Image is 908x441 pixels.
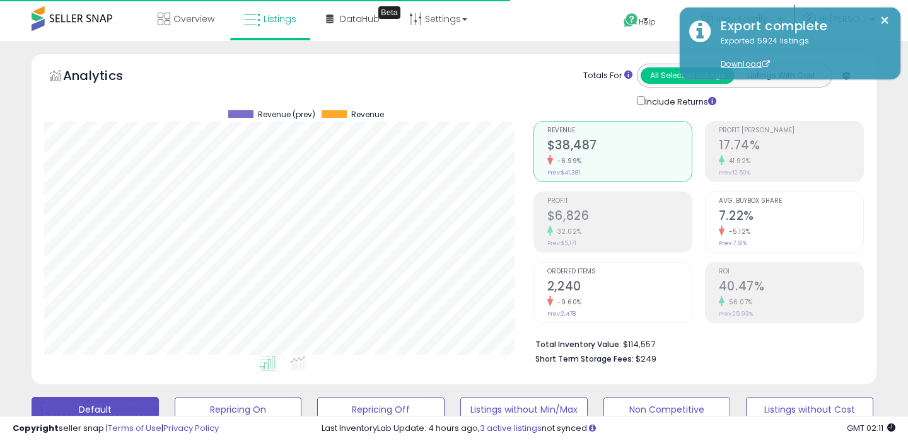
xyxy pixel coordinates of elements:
small: Prev: 12.50% [719,169,750,176]
small: Prev: 2,478 [547,310,576,318]
small: -9.60% [553,297,582,307]
span: Listings [264,13,296,25]
button: Listings without Min/Max [460,397,588,422]
a: Download [721,59,770,69]
button: Repricing On [175,397,302,422]
a: 3 active listings [480,422,542,434]
button: Listings without Cost [746,397,873,422]
small: Prev: $5,171 [547,239,576,247]
button: All Selected Listings [641,67,735,84]
li: $114,557 [535,336,854,351]
span: Ordered Items [547,268,692,275]
button: × [880,13,890,28]
span: Help [639,16,656,27]
small: Prev: 25.93% [719,310,753,318]
span: DataHub [340,13,380,25]
h2: 40.47% [719,279,863,296]
span: Revenue [547,127,692,134]
div: seller snap | | [13,423,219,435]
span: Overview [173,13,214,25]
div: Exported 5924 listings. [711,35,891,71]
div: Export complete [711,17,891,35]
div: Last InventoryLab Update: 4 hours ago, not synced. [322,423,895,435]
strong: Copyright [13,422,59,434]
small: Prev: 7.61% [719,239,747,247]
h2: 2,240 [547,279,692,296]
b: Short Term Storage Fees: [535,353,634,364]
i: Get Help [623,13,639,28]
button: Repricing Off [317,397,445,422]
a: Help [614,3,680,41]
h5: Analytics [63,67,148,88]
span: Revenue [351,110,384,119]
button: Default [32,397,159,422]
h2: $6,826 [547,209,692,226]
small: -5.12% [725,227,751,236]
div: Tooltip anchor [378,6,400,19]
span: Avg. Buybox Share [719,198,863,205]
h2: 17.74% [719,138,863,155]
small: 56.07% [725,297,753,307]
span: Profit [547,198,692,205]
div: Include Returns [627,94,731,108]
a: Privacy Policy [163,422,219,434]
small: Prev: $41,381 [547,169,580,176]
div: Totals For [583,70,632,82]
a: Terms of Use [108,422,161,434]
span: $249 [636,353,656,365]
small: 41.92% [725,156,751,166]
h2: 7.22% [719,209,863,226]
b: Total Inventory Value: [535,339,621,350]
span: Profit [PERSON_NAME] [719,127,863,134]
button: Non Competitive [603,397,731,422]
span: Revenue (prev) [258,110,315,119]
small: 32.02% [553,227,582,236]
span: ROI [719,268,863,275]
span: 2025-10-13 02:11 GMT [847,422,895,434]
small: -6.99% [553,156,582,166]
h2: $38,487 [547,138,692,155]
